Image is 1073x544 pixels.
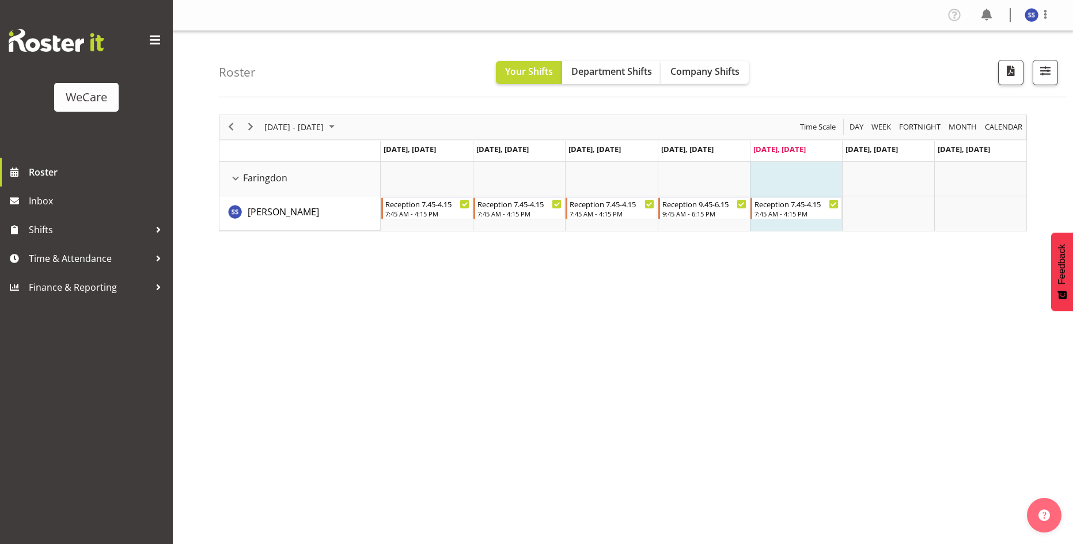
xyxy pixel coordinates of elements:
[9,29,104,52] img: Rosterit website logo
[243,120,259,134] button: Next
[263,120,325,134] span: [DATE] - [DATE]
[568,144,621,154] span: [DATE], [DATE]
[848,120,866,134] button: Timeline Day
[898,120,942,134] span: Fortnight
[496,61,562,84] button: Your Shifts
[938,144,990,154] span: [DATE], [DATE]
[29,279,150,296] span: Finance & Reporting
[221,115,241,139] div: previous period
[571,65,652,78] span: Department Shifts
[384,144,436,154] span: [DATE], [DATE]
[570,198,654,210] div: Reception 7.45-4.15
[473,197,564,219] div: Sara Sherwin"s event - Reception 7.45-4.15 Begin From Tuesday, September 30, 2025 at 7:45:00 AM G...
[661,61,749,84] button: Company Shifts
[219,66,256,79] h4: Roster
[66,89,107,106] div: WeCare
[223,120,239,134] button: Previous
[998,60,1023,85] button: Download a PDF of the roster according to the set date range.
[570,209,654,218] div: 7:45 AM - 4:15 PM
[670,65,740,78] span: Company Shifts
[947,120,979,134] button: Timeline Month
[476,144,529,154] span: [DATE], [DATE]
[219,115,1027,231] div: Timeline Week of October 3, 2025
[1057,244,1067,284] span: Feedback
[243,171,287,185] span: Faringdon
[29,250,150,267] span: Time & Attendance
[754,198,839,210] div: Reception 7.45-4.15
[947,120,978,134] span: Month
[870,120,892,134] span: Week
[1025,8,1038,22] img: sara-sherwin11955.jpg
[983,120,1025,134] button: Month
[566,197,657,219] div: Sara Sherwin"s event - Reception 7.45-4.15 Begin From Wednesday, October 1, 2025 at 7:45:00 AM GM...
[219,196,381,231] td: Sara Sherwin resource
[753,144,806,154] span: [DATE], [DATE]
[870,120,893,134] button: Timeline Week
[798,120,838,134] button: Time Scale
[381,197,472,219] div: Sara Sherwin"s event - Reception 7.45-4.15 Begin From Monday, September 29, 2025 at 7:45:00 AM GM...
[1033,60,1058,85] button: Filter Shifts
[897,120,943,134] button: Fortnight
[219,162,381,196] td: Faringdon resource
[385,198,469,210] div: Reception 7.45-4.15
[260,115,342,139] div: Sep 29 - Oct 05, 2025
[1051,233,1073,311] button: Feedback - Show survey
[477,198,562,210] div: Reception 7.45-4.15
[661,144,714,154] span: [DATE], [DATE]
[381,162,1026,231] table: Timeline Week of October 3, 2025
[248,205,319,219] a: [PERSON_NAME]
[845,144,898,154] span: [DATE], [DATE]
[984,120,1023,134] span: calendar
[477,209,562,218] div: 7:45 AM - 4:15 PM
[662,198,746,210] div: Reception 9.45-6.15
[505,65,553,78] span: Your Shifts
[848,120,865,134] span: Day
[29,221,150,238] span: Shifts
[29,192,167,210] span: Inbox
[658,197,749,219] div: Sara Sherwin"s event - Reception 9.45-6.15 Begin From Thursday, October 2, 2025 at 9:45:00 AM GMT...
[263,120,340,134] button: October 2025
[29,163,167,181] span: Roster
[1038,509,1050,521] img: help-xxl-2.png
[750,197,841,219] div: Sara Sherwin"s event - Reception 7.45-4.15 Begin From Friday, October 3, 2025 at 7:45:00 AM GMT+1...
[799,120,837,134] span: Time Scale
[385,209,469,218] div: 7:45 AM - 4:15 PM
[754,209,839,218] div: 7:45 AM - 4:15 PM
[248,206,319,218] span: [PERSON_NAME]
[662,209,746,218] div: 9:45 AM - 6:15 PM
[562,61,661,84] button: Department Shifts
[241,115,260,139] div: next period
